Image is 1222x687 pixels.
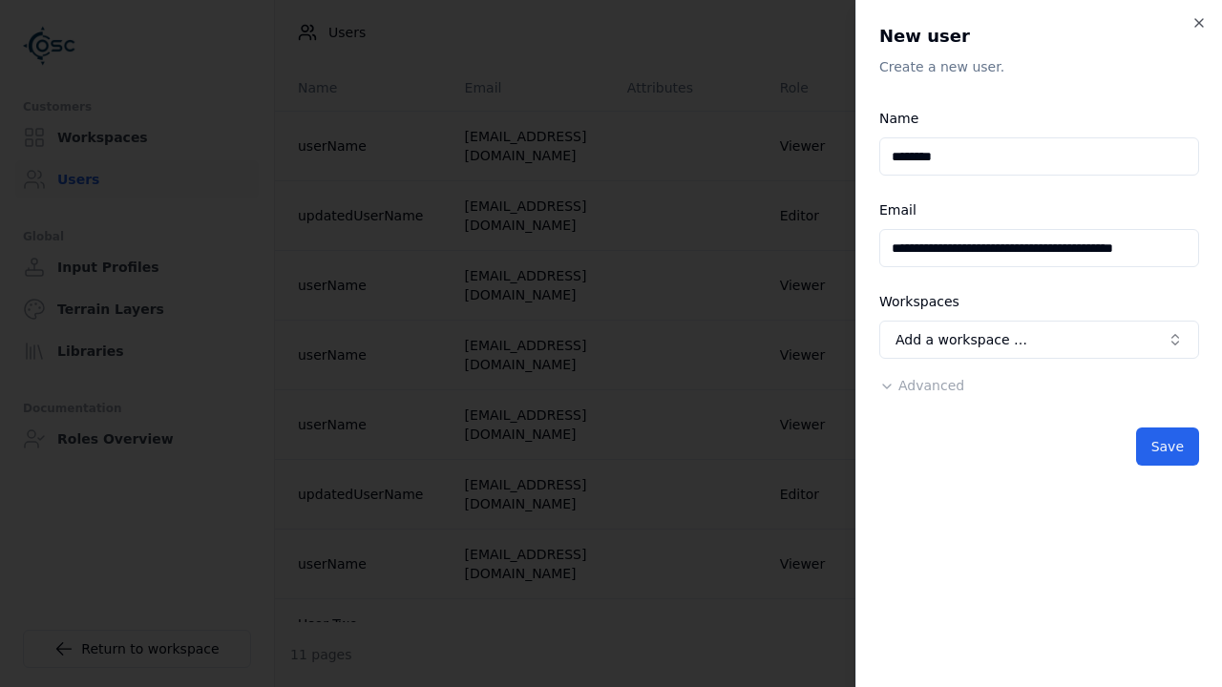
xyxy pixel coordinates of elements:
[879,57,1199,76] p: Create a new user.
[1136,427,1199,466] button: Save
[879,111,918,126] label: Name
[898,378,964,393] span: Advanced
[879,376,964,395] button: Advanced
[879,294,959,309] label: Workspaces
[879,23,1199,50] h2: New user
[879,202,916,218] label: Email
[895,330,1027,349] span: Add a workspace …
